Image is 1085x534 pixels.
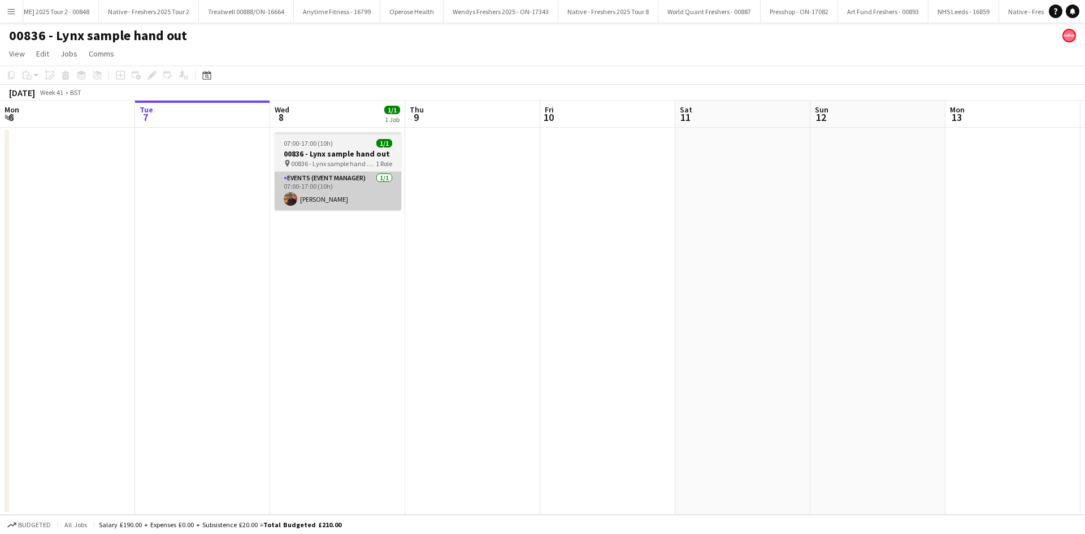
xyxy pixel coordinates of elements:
button: World Quant Freshers - 00887 [658,1,761,23]
button: Native - Freshers 2025 Tour 2 [99,1,199,23]
div: Salary £190.00 + Expenses £0.00 + Subsistence £20.00 = [99,520,341,529]
span: Sat [680,105,692,115]
span: All jobs [62,520,89,529]
span: Week 41 [37,88,66,97]
app-user-avatar: native Staffing [1062,29,1076,42]
div: BST [70,88,81,97]
span: Budgeted [18,521,51,529]
span: Comms [89,49,114,59]
h3: 00836 - Lynx sample hand out [275,149,401,159]
div: [DATE] [9,87,35,98]
span: Thu [410,105,424,115]
span: 10 [543,111,554,124]
button: Wendys Freshers 2025 - ON-17343 [444,1,558,23]
span: Fri [545,105,554,115]
span: 13 [948,111,965,124]
app-card-role: Events (Event Manager)1/107:00-17:00 (10h)[PERSON_NAME] [275,172,401,210]
app-job-card: 07:00-17:00 (10h)1/100836 - Lynx sample hand out 00836 - Lynx sample hand out1 RoleEvents (Event ... [275,132,401,210]
h1: 00836 - Lynx sample hand out [9,27,187,44]
span: 11 [678,111,692,124]
button: Budgeted [6,519,53,531]
span: 7 [138,111,153,124]
a: Comms [84,46,119,61]
button: Presshop - ON-17082 [761,1,838,23]
span: 1 Role [376,159,392,168]
span: 8 [273,111,289,124]
span: 1/1 [384,106,400,114]
span: Mon [950,105,965,115]
a: Jobs [56,46,82,61]
button: Operose Health [380,1,444,23]
span: 00836 - Lynx sample hand out [291,159,376,168]
span: Total Budgeted £210.00 [263,520,341,529]
span: 07:00-17:00 (10h) [284,139,333,147]
a: Edit [32,46,54,61]
a: View [5,46,29,61]
span: Sun [815,105,828,115]
button: Anytime Fitness - 16799 [294,1,380,23]
button: Art Fund Freshers - 00893 [838,1,928,23]
div: 1 Job [385,115,400,124]
span: Tue [140,105,153,115]
span: 1/1 [376,139,392,147]
span: Mon [5,105,19,115]
span: 9 [408,111,424,124]
span: 6 [3,111,19,124]
span: Jobs [60,49,77,59]
span: Edit [36,49,49,59]
span: 12 [813,111,828,124]
button: NHS Leeds - 16859 [928,1,999,23]
button: Native - Freshers 2025 Tour 8 [558,1,658,23]
span: View [9,49,25,59]
button: Treatwell 00888/ON-16664 [199,1,294,23]
span: Wed [275,105,289,115]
